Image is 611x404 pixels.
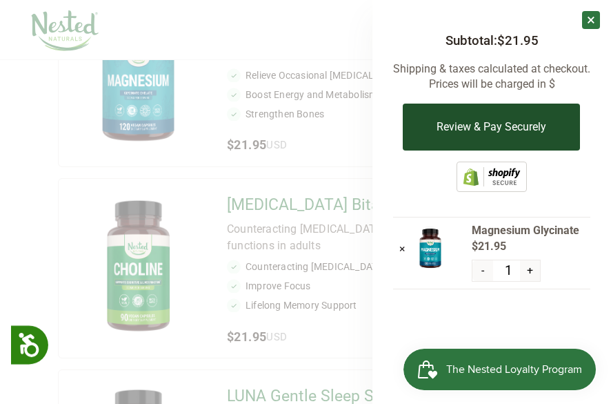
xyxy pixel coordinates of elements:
span: $21.95 [472,239,590,254]
iframe: Button to open loyalty program pop-up [403,349,597,390]
button: + [520,260,540,281]
button: - [472,260,492,281]
span: Magnesium Glycinate [472,223,590,238]
a: × [400,242,406,256]
p: Shipping & taxes calculated at checkout. Prices will be charged in $ [393,61,590,93]
button: Review & Pay Securely [403,104,580,151]
img: Shopify secure badge [457,162,527,192]
a: This online store is secured by Shopify [457,182,527,195]
h3: Subtotal: [393,34,590,49]
img: Magnesium Glycinate [413,226,448,271]
span: $21.95 [497,33,539,48]
a: × [582,11,600,29]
